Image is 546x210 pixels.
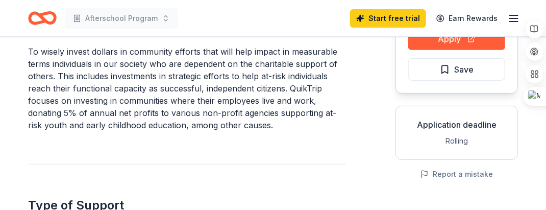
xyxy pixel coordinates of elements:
[404,119,509,131] div: Application deadline
[454,63,474,76] span: Save
[28,45,346,131] p: To wisely invest dollars in community efforts that will help impact in measurable terms individua...
[28,6,57,30] a: Home
[350,9,426,28] a: Start free trial
[408,58,505,81] button: Save
[430,9,504,28] a: Earn Rewards
[85,12,158,25] span: Afterschool Program
[420,168,493,180] button: Report a mistake
[404,135,509,147] div: Rolling
[408,28,505,50] button: Apply
[65,8,178,29] button: Afterschool Program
